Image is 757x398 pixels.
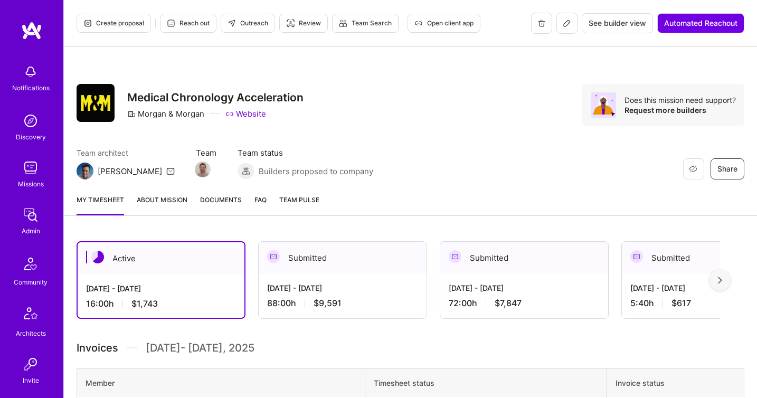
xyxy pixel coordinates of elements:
button: Create proposal [77,14,151,33]
span: [DATE] - [DATE] , 2025 [146,340,254,356]
img: Divider [127,340,137,356]
span: Reach out [167,18,210,28]
button: Reach out [160,14,216,33]
img: Architects [18,302,43,328]
a: Team Member Avatar [196,160,210,178]
button: Review [279,14,328,33]
img: Community [18,251,43,277]
i: icon Proposal [83,19,92,27]
div: Does this mission need support? [624,95,736,105]
span: Automated Reachout [664,18,737,29]
div: 88:00 h [267,298,418,309]
img: right [718,277,722,284]
button: Team Search [332,14,399,33]
a: My timesheet [77,194,124,215]
i: icon Targeter [286,19,295,27]
div: 72:00 h [449,298,600,309]
div: Missions [18,178,44,189]
div: Community [14,277,48,288]
img: Active [91,251,104,263]
div: Admin [22,225,40,236]
img: Submitted [267,250,280,263]
i: icon EyeClosed [689,165,697,173]
span: Team Pulse [279,196,319,204]
div: Request more builders [624,105,736,115]
a: Team Pulse [279,194,319,215]
th: Timesheet status [365,369,607,397]
span: $617 [671,298,691,309]
button: Outreach [221,14,275,33]
img: Avatar [591,92,616,118]
img: Submitted [630,250,643,263]
i: icon CompanyGray [127,110,136,118]
span: $7,847 [495,298,522,309]
span: Create proposal [83,18,144,28]
span: Builders proposed to company [259,166,373,177]
div: [DATE] - [DATE] [267,282,418,293]
span: See builder view [589,18,646,29]
button: Automated Reachout [657,13,744,33]
button: See builder view [582,13,653,33]
img: admin teamwork [20,204,41,225]
span: Share [717,164,737,174]
div: [DATE] - [DATE] [449,282,600,293]
div: Notifications [12,82,50,93]
a: Website [225,108,266,119]
img: Builders proposed to company [238,163,254,179]
div: [PERSON_NAME] [98,166,162,177]
h3: Medical Chronology Acceleration [127,91,304,104]
a: About Mission [137,194,187,215]
div: [DATE] - [DATE] [86,283,236,294]
img: Company Logo [77,84,115,122]
div: Invite [23,375,39,386]
button: Open client app [408,14,480,33]
span: Open client app [414,18,474,28]
span: Review [286,18,321,28]
span: Outreach [228,18,268,28]
span: Team status [238,147,373,158]
img: Invite [20,354,41,375]
span: Documents [200,194,242,205]
img: logo [21,21,42,40]
th: Member [77,369,365,397]
div: 16:00 h [86,298,236,309]
span: Team architect [77,147,175,158]
img: Team Architect [77,163,93,179]
span: $1,743 [131,298,158,309]
a: Documents [200,194,242,215]
div: Architects [16,328,46,339]
span: Team Search [339,18,392,28]
th: Invoice status [607,369,744,397]
span: Invoices [77,340,118,356]
span: Team [196,147,216,158]
div: Morgan & Morgan [127,108,204,119]
div: Submitted [259,242,427,274]
div: Submitted [440,242,608,274]
button: Share [711,158,744,179]
img: bell [20,61,41,82]
img: Team Member Avatar [195,162,211,177]
span: $9,591 [314,298,342,309]
img: discovery [20,110,41,131]
a: FAQ [254,194,267,215]
div: Discovery [16,131,46,143]
i: icon Mail [166,167,175,175]
div: Active [78,242,244,274]
img: teamwork [20,157,41,178]
img: Submitted [449,250,461,263]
